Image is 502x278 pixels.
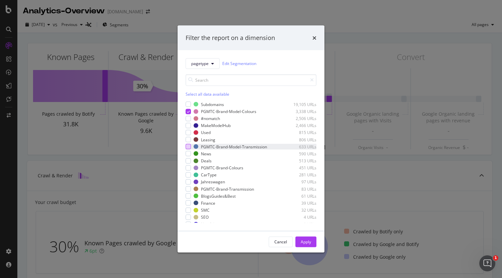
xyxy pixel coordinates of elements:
div: #nomatch [201,116,220,121]
iframe: Intercom live chat [479,255,495,271]
div: 281 URLs [284,172,316,178]
div: times [312,34,316,42]
span: 1 [493,255,498,261]
a: Edit Segmentation [222,60,256,67]
div: 61 URLs [284,193,316,199]
button: Apply [295,236,316,247]
div: Select all data available [186,91,316,97]
div: SEO [201,214,209,220]
span: pagetype [191,61,209,66]
div: Cancel [274,239,287,245]
button: Cancel [269,236,293,247]
div: 590 URLs [284,151,316,156]
div: 815 URLs [284,130,316,135]
div: 633 URLs [284,144,316,149]
div: PGMTC-Brand-Colours [201,165,243,171]
div: 4 URLs [284,214,316,220]
div: MakeModelHub [201,123,231,128]
div: SMC [201,207,210,213]
div: BlogsGuides&Best [201,193,236,199]
div: Nutzfahrzeuge [201,221,229,227]
div: modal [178,26,324,253]
div: 97 URLs [284,179,316,185]
div: 2,506 URLs [284,116,316,121]
div: Leasing [201,137,215,142]
div: Jahreswagen [201,179,225,185]
div: Filter the report on a dimension [186,34,275,42]
div: 513 URLs [284,158,316,164]
div: 83 URLs [284,186,316,192]
div: 19,105 URLs [284,101,316,107]
div: PGMTC-Brand-Transmission [201,186,254,192]
div: 2,466 URLs [284,123,316,128]
div: 39 URLs [284,200,316,206]
div: PGMTC-Brand-Model-Colours [201,109,256,114]
div: PGMTC-Brand-Model-Transmission [201,144,267,149]
button: pagetype [186,58,220,69]
div: CarType [201,172,217,178]
div: 32 URLs [284,207,316,213]
div: Used [201,130,211,135]
div: Subdomains [201,101,224,107]
div: Apply [301,239,311,245]
div: News [201,151,211,156]
div: 806 URLs [284,137,316,142]
input: Search [186,74,316,86]
div: Deals [201,158,212,164]
div: 3,338 URLs [284,109,316,114]
div: Finance [201,200,215,206]
div: 451 URLs [284,165,316,171]
div: 2 URLs [284,221,316,227]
